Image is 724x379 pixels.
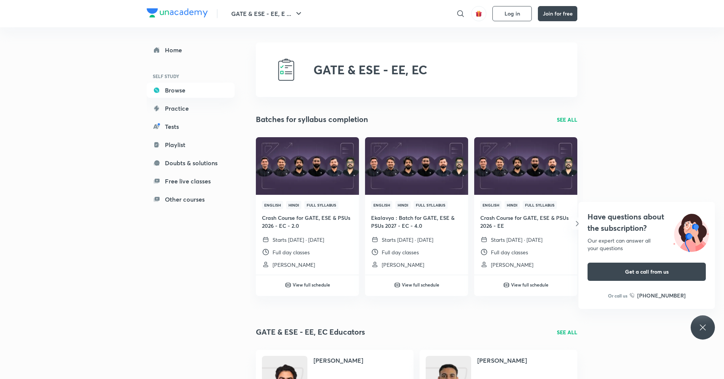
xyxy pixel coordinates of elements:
[395,201,411,209] span: Hindi
[147,192,235,207] a: Other courses
[147,8,208,19] a: Company Logo
[147,42,235,58] a: Home
[304,201,338,209] span: Full Syllabus
[382,261,424,269] p: Aditya Kanwal
[492,6,532,21] button: Log in
[382,248,419,256] p: Full day classes
[273,236,324,244] p: Starts [DATE] · [DATE]
[147,8,208,17] img: Company Logo
[273,248,310,256] p: Full day classes
[473,136,578,195] img: Thumbnail
[394,282,400,288] img: play
[256,326,365,338] h3: GATE & ESE - EE, EC Educators
[480,214,571,230] h4: Crash Course for GATE, ESE & PSUs 2026 - EE
[505,11,520,17] span: Log in
[273,261,315,269] p: Aditya Kanwal
[371,201,392,209] span: English
[255,136,360,195] img: Thumbnail
[511,281,548,288] h6: View full schedule
[538,6,577,21] button: Join for free
[480,201,501,209] span: English
[262,214,353,230] h4: Crash Course for GATE, ESE & PSUs 2026 - EC - 2.0
[402,281,439,288] h6: View full schedule
[557,116,577,124] a: SEE ALL
[630,291,686,299] a: [PHONE_NUMBER]
[588,263,706,281] button: Get a call from us
[491,261,533,269] p: Aditya Kanwal
[227,6,308,21] button: GATE & ESE - EE, E ...
[474,137,577,275] a: ThumbnailEnglishHindiFull SyllabusCrash Course for GATE, ESE & PSUs 2026 - EEStarts [DATE] · [DAT...
[147,155,235,171] a: Doubts & solutions
[365,137,468,275] a: ThumbnailEnglishHindiFull SyllabusEkalavya : Batch for GATE, ESE & PSUs 2027 - EC - 4.0Starts [DA...
[147,70,235,83] h6: SELF STUDY
[491,248,528,256] p: Full day classes
[256,137,359,275] a: ThumbnailEnglishHindiFull SyllabusCrash Course for GATE, ESE & PSUs 2026 - EC - 2.0Starts [DATE] ...
[313,356,363,365] h4: [PERSON_NAME]
[543,11,573,17] span: Join for free
[371,214,462,230] h4: Ekalavya : Batch for GATE, ESE & PSUs 2027 - EC - 4.0
[503,282,509,288] img: play
[293,281,330,288] h6: View full schedule
[147,83,235,98] a: Browse
[382,236,433,244] p: Starts [DATE] · [DATE]
[637,291,686,299] h6: [PHONE_NUMBER]
[364,136,469,195] img: Thumbnail
[285,282,291,288] img: play
[147,137,235,152] a: Playlist
[523,201,557,209] span: Full Syllabus
[588,211,706,234] h4: Have questions about the subscription?
[286,201,301,209] span: Hindi
[262,201,283,209] span: English
[557,328,577,336] a: SEE ALL
[274,58,298,82] img: GATE & ESE - EE, EC
[256,114,368,125] h2: Batches for syllabus completion
[475,10,482,17] img: avatar
[667,211,715,252] img: ttu_illustration_new.svg
[471,6,486,21] button: avatar
[414,201,448,209] span: Full Syllabus
[477,356,527,365] h4: [PERSON_NAME]
[147,119,235,134] a: Tests
[147,101,235,116] a: Practice
[491,236,542,244] p: Starts [DATE] · [DATE]
[147,174,235,189] a: Free live classes
[588,237,706,252] div: Our expert can answer all your questions
[313,63,427,77] h2: GATE & ESE - EE, EC
[608,292,627,299] p: Or call us
[505,201,520,209] span: Hindi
